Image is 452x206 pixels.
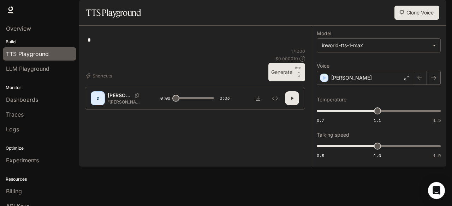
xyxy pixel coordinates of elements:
[394,6,439,20] button: Clone Voice
[317,39,440,52] div: inworld-tts-1-max
[317,132,349,137] p: Talking speed
[251,91,265,105] button: Download audio
[132,93,142,98] button: Copy Voice ID
[317,117,324,123] span: 0.7
[108,99,143,105] p: “[PERSON_NAME] sailed for help… and war delayed his return for three years.
[331,74,372,81] p: [PERSON_NAME]
[317,31,331,36] p: Model
[374,117,381,123] span: 1.1
[433,152,441,158] span: 1.5
[275,56,298,62] p: $ 0.000010
[86,6,141,20] h1: TTS Playground
[295,66,302,74] p: CTRL +
[92,93,103,104] div: D
[268,63,305,81] button: GenerateCTRL +⏎
[268,91,282,105] button: Inspect
[374,152,381,158] span: 1.0
[295,66,302,79] p: ⏎
[317,97,346,102] p: Temperature
[85,70,115,81] button: Shortcuts
[292,48,305,54] p: 1 / 1000
[108,92,132,99] p: [PERSON_NAME]
[322,42,429,49] div: inworld-tts-1-max
[317,152,324,158] span: 0.5
[317,63,329,68] p: Voice
[433,117,441,123] span: 1.5
[160,95,170,102] span: 0:00
[428,182,445,199] div: Open Intercom Messenger
[220,95,230,102] span: 0:03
